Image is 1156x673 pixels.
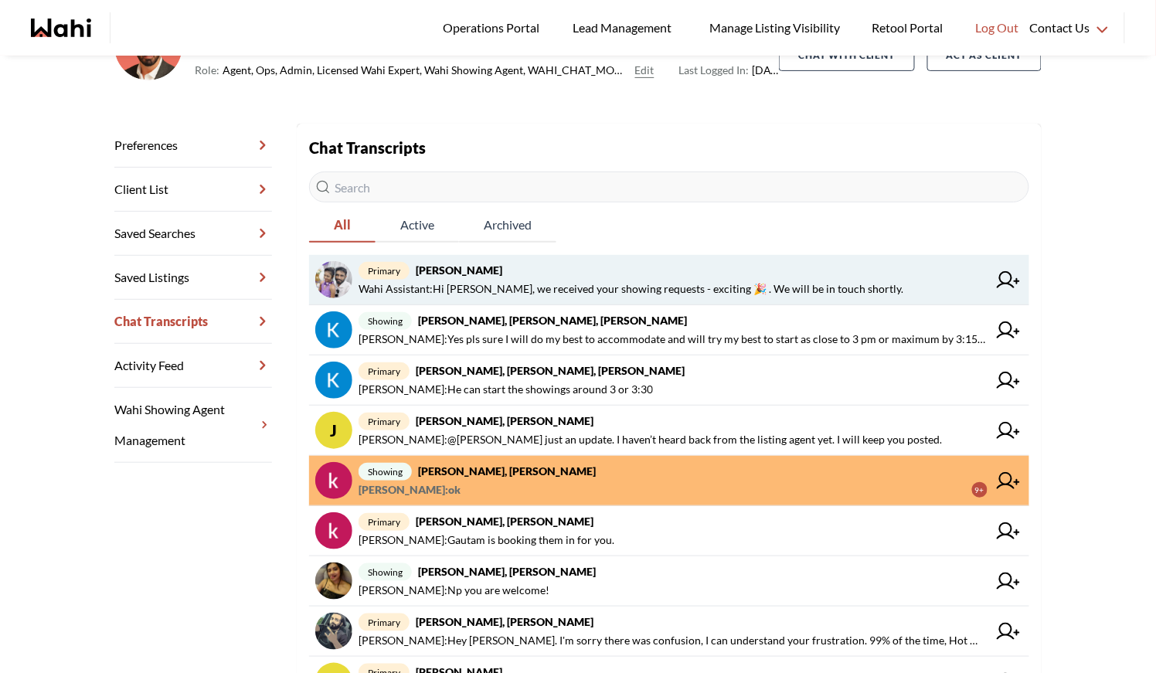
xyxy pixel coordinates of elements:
span: Wahi Assistant : Hi [PERSON_NAME], we received your showing requests - exciting 🎉 . We will be in... [359,280,903,298]
span: [PERSON_NAME] : He can start the showings around 3 or 3:30 [359,380,653,399]
button: Chat with client [779,40,915,71]
a: Activity Feed [114,344,272,388]
strong: Chat Transcripts [309,138,426,157]
img: chat avatar [315,613,352,650]
button: All [309,209,376,243]
div: 9+ [972,482,988,498]
img: chat avatar [315,362,352,399]
img: chat avatar [315,261,352,298]
a: showing[PERSON_NAME], [PERSON_NAME], [PERSON_NAME][PERSON_NAME]:Yes pls sure I will do my best to... [309,305,1029,355]
span: Last Logged In: [679,63,750,76]
a: showing[PERSON_NAME], [PERSON_NAME][PERSON_NAME]:ok9+ [309,456,1029,506]
span: showing [359,563,412,581]
img: chat avatar [315,512,352,549]
span: Operations Portal [443,18,545,38]
span: showing [359,312,412,330]
span: Archived [459,209,556,241]
a: primary[PERSON_NAME], [PERSON_NAME], [PERSON_NAME][PERSON_NAME]:He can start the showings around ... [309,355,1029,406]
span: Lead Management [573,18,677,38]
span: [PERSON_NAME] : Np you are welcome! [359,581,549,600]
span: Retool Portal [872,18,948,38]
span: Active [376,209,459,241]
button: Archived [459,209,556,243]
span: [PERSON_NAME] : Yes pls sure I will do my best to accommodate and will try my best to start as cl... [359,330,988,348]
span: [PERSON_NAME] : @[PERSON_NAME] just an update. I haven’t heard back from the listing agent yet. I... [359,430,942,449]
a: showing[PERSON_NAME], [PERSON_NAME][PERSON_NAME]:Np you are welcome! [309,556,1029,607]
span: Manage Listing Visibility [705,18,845,38]
strong: [PERSON_NAME], [PERSON_NAME] [416,515,593,528]
a: primary[PERSON_NAME], [PERSON_NAME][PERSON_NAME]:Gautam is booking them in for you. [309,506,1029,556]
button: Edit [635,61,654,80]
strong: [PERSON_NAME], [PERSON_NAME] [418,565,596,578]
button: Act as Client [927,40,1042,71]
a: Preferences [114,124,272,168]
a: Saved Listings [114,256,272,300]
span: [DATE] [679,61,779,80]
span: All [309,209,376,241]
a: Client List [114,168,272,212]
strong: [PERSON_NAME], [PERSON_NAME] [416,615,593,628]
span: Agent, Ops, Admin, Licensed Wahi Expert, Wahi Showing Agent, WAHI_CHAT_MODERATOR [223,61,629,80]
img: chat avatar [315,563,352,600]
input: Search [309,172,1029,202]
img: chat avatar [315,462,352,499]
span: showing [359,463,412,481]
a: Chat Transcripts [114,300,272,344]
span: Log Out [976,18,1019,38]
span: [PERSON_NAME] : ok [359,481,461,499]
span: [PERSON_NAME] : Hey [PERSON_NAME]. I'm sorry there was confusion, I can understand your frustrati... [359,631,988,650]
strong: [PERSON_NAME], [PERSON_NAME], [PERSON_NAME] [418,314,687,327]
span: primary [359,362,410,380]
strong: [PERSON_NAME], [PERSON_NAME] [418,464,596,478]
strong: [PERSON_NAME] [416,263,502,277]
span: [PERSON_NAME] : Gautam is booking them in for you. [359,531,614,549]
strong: [PERSON_NAME], [PERSON_NAME] [416,414,593,427]
a: primary[PERSON_NAME], [PERSON_NAME][PERSON_NAME]:Hey [PERSON_NAME]. I'm sorry there was confusion... [309,607,1029,657]
span: Role: [195,61,219,80]
a: Wahi homepage [31,19,91,37]
div: J [315,412,352,449]
strong: [PERSON_NAME], [PERSON_NAME], [PERSON_NAME] [416,364,685,377]
a: Saved Searches [114,212,272,256]
span: primary [359,413,410,430]
button: Active [376,209,459,243]
img: chat avatar [315,311,352,348]
span: primary [359,513,410,531]
span: primary [359,614,410,631]
a: primary[PERSON_NAME]Wahi Assistant:Hi [PERSON_NAME], we received your showing requests - exciting... [309,255,1029,305]
span: primary [359,262,410,280]
a: Jprimary[PERSON_NAME], [PERSON_NAME][PERSON_NAME]:@[PERSON_NAME] just an update. I haven’t heard ... [309,406,1029,456]
a: Wahi Showing Agent Management [114,388,272,463]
